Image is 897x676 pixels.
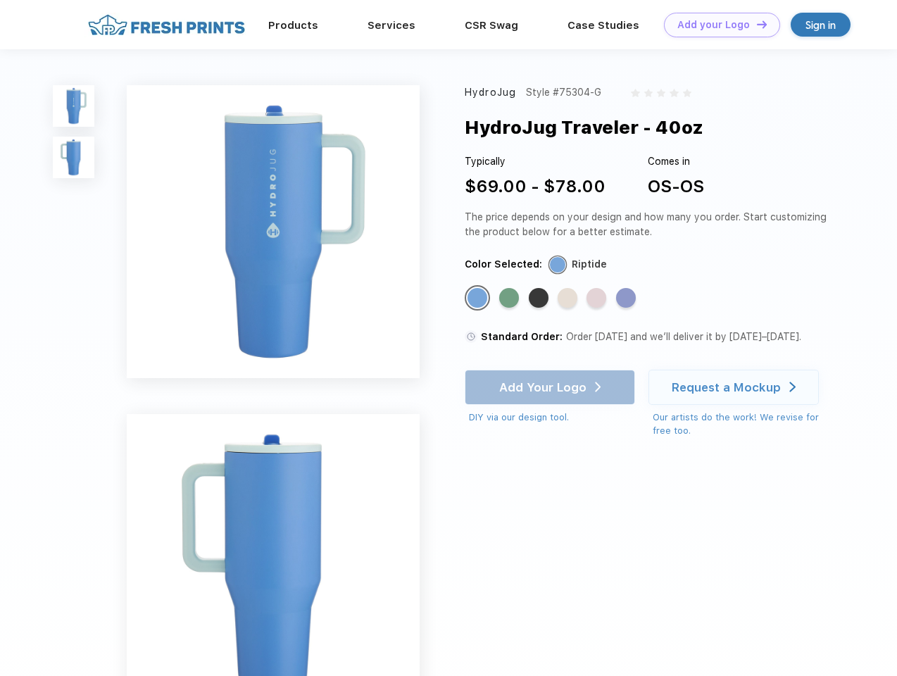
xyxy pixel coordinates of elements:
img: fo%20logo%202.webp [84,13,249,37]
span: Order [DATE] and we’ll deliver it by [DATE]–[DATE]. [566,331,801,342]
div: The price depends on your design and how many you order. Start customizing the product below for ... [465,210,832,239]
div: Our artists do the work! We revise for free too. [653,411,832,438]
div: Riptide [572,257,607,272]
div: Color Selected: [465,257,542,272]
div: Typically [465,154,606,169]
img: func=resize&h=640 [127,85,420,378]
img: gray_star.svg [683,89,691,97]
a: Products [268,19,318,32]
div: DIY via our design tool. [469,411,635,425]
img: gray_star.svg [631,89,639,97]
span: Standard Order: [481,331,563,342]
img: gray_star.svg [670,89,678,97]
div: Comes in [648,154,704,169]
div: Cream [558,288,577,308]
div: HydroJug [465,85,516,100]
div: Black [529,288,548,308]
div: Request a Mockup [672,380,781,394]
img: gray_star.svg [644,89,653,97]
div: $69.00 - $78.00 [465,174,606,199]
a: Sign in [791,13,851,37]
div: Style #75304-G [526,85,601,100]
div: Pink Sand [586,288,606,308]
img: white arrow [789,382,796,392]
img: gray_star.svg [657,89,665,97]
img: DT [757,20,767,28]
div: Peri [616,288,636,308]
div: HydroJug Traveler - 40oz [465,114,703,141]
img: func=resize&h=100 [53,85,94,127]
div: Sign in [805,17,836,33]
img: func=resize&h=100 [53,137,94,178]
div: Add your Logo [677,19,750,31]
div: Riptide [468,288,487,308]
img: standard order [465,330,477,343]
div: OS-OS [648,174,704,199]
div: Sage [499,288,519,308]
